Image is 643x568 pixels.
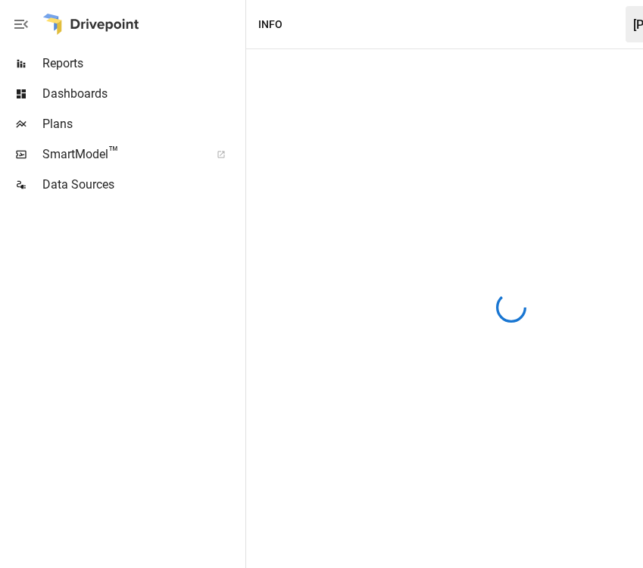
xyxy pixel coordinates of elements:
[108,143,119,162] span: ™
[42,55,242,73] span: Reports
[42,176,242,194] span: Data Sources
[42,115,242,133] span: Plans
[42,85,242,103] span: Dashboards
[42,145,200,164] span: SmartModel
